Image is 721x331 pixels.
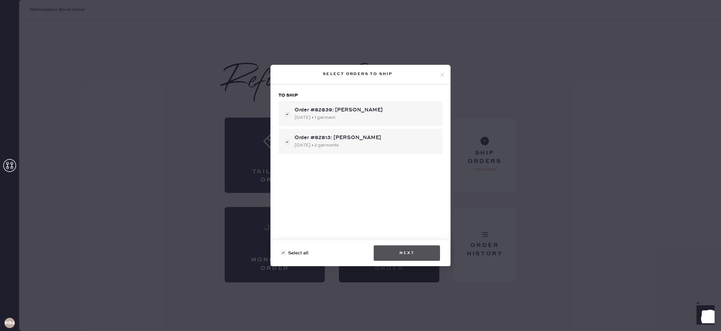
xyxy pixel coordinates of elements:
button: Next [374,245,440,261]
div: Order #82839: [PERSON_NAME] [295,106,437,114]
div: [DATE] • 1 garment [295,114,437,121]
h3: To ship [278,92,443,99]
div: Select orders to ship [276,70,439,78]
span: Select all [288,250,308,257]
div: [DATE] • 2 garments [295,142,437,149]
iframe: Front Chat [690,302,718,330]
div: Order #82813: [PERSON_NAME] [295,134,437,142]
h3: RBA [5,321,15,325]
